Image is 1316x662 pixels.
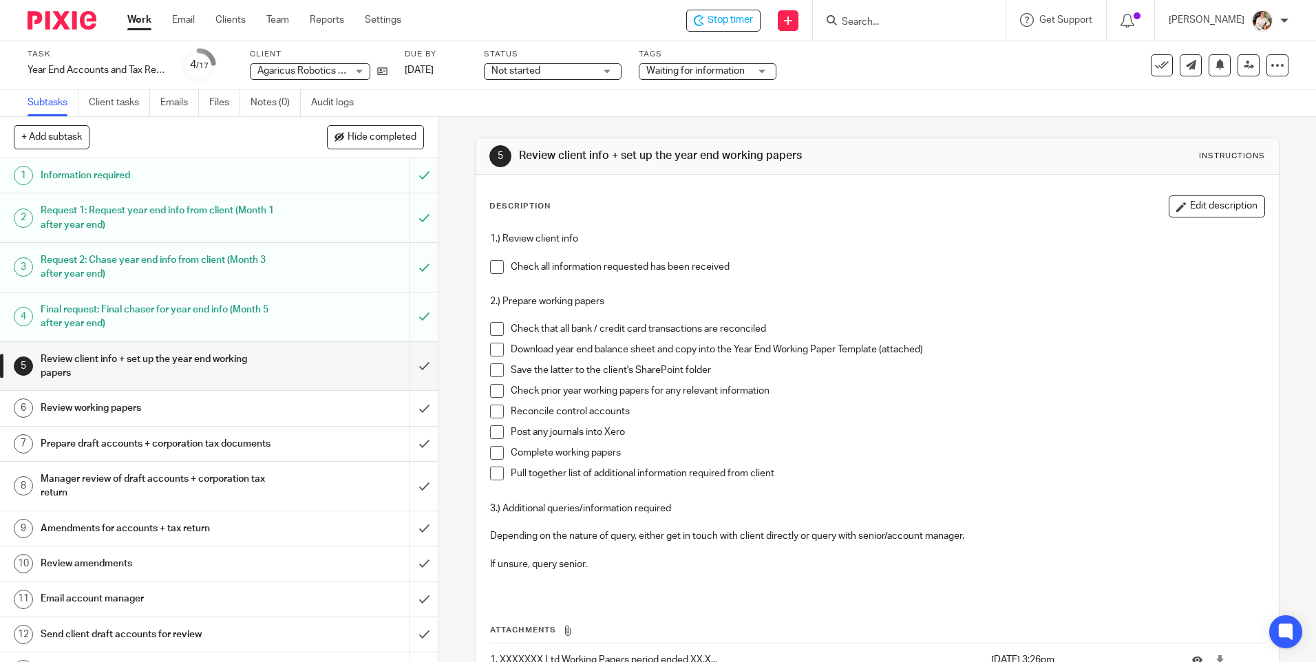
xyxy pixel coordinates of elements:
[1199,151,1265,162] div: Instructions
[311,89,364,116] a: Audit logs
[14,307,33,326] div: 4
[190,57,209,73] div: 4
[646,66,745,76] span: Waiting for information
[490,232,1264,246] p: 1.) Review client info
[511,322,1264,336] p: Check that all bank / credit card transactions are reconciled
[250,49,388,60] label: Client
[511,467,1264,480] p: Pull together list of additional information required from client
[511,384,1264,398] p: Check prior year working papers for any relevant information
[28,63,165,77] div: Year End Accounts and Tax Return
[639,49,776,60] label: Tags
[160,89,199,116] a: Emails
[511,343,1264,356] p: Download year end balance sheet and copy into the Year End Working Paper Template (attached)
[708,13,753,28] span: Stop timer
[209,89,240,116] a: Files
[41,588,277,609] h1: Email account manager
[14,625,33,644] div: 12
[257,66,352,76] span: Agaricus Robotics Ltd
[41,518,277,539] h1: Amendments for accounts + tax return
[14,476,33,495] div: 8
[14,398,33,418] div: 6
[490,502,1264,515] p: 3.) Additional queries/information required
[490,295,1264,308] p: 2.) Prepare working papers
[41,469,277,504] h1: Manager review of draft accounts + corporation tax return
[511,446,1264,460] p: Complete working papers
[28,49,165,60] label: Task
[28,89,78,116] a: Subtasks
[490,515,1264,544] p: Depending on the nature of query, either get in touch with client directly or query with senior/a...
[490,543,1264,571] p: If unsure, query senior.
[41,299,277,334] h1: Final request: Final chaser for year end info (Month 5 after year end)
[41,165,277,186] h1: Information required
[310,13,344,27] a: Reports
[172,13,195,27] a: Email
[1251,10,1273,32] img: Kayleigh%20Henson.jpeg
[405,65,434,75] span: [DATE]
[127,13,151,27] a: Work
[41,200,277,235] h1: Request 1: Request year end info from client (Month 1 after year end)
[686,10,761,32] div: Agaricus Robotics Ltd - Year End Accounts and Tax Return
[14,590,33,609] div: 11
[1169,13,1244,27] p: [PERSON_NAME]
[41,434,277,454] h1: Prepare draft accounts + corporation tax documents
[327,125,424,149] button: Hide completed
[489,201,551,212] p: Description
[14,554,33,573] div: 10
[511,260,1264,274] p: Check all information requested has been received
[215,13,246,27] a: Clients
[28,11,96,30] img: Pixie
[511,425,1264,439] p: Post any journals into Xero
[511,405,1264,418] p: Reconcile control accounts
[251,89,301,116] a: Notes (0)
[41,398,277,418] h1: Review working papers
[1169,195,1265,217] button: Edit description
[511,363,1264,377] p: Save the latter to the client's SharePoint folder
[14,166,33,185] div: 1
[14,356,33,376] div: 5
[1039,15,1092,25] span: Get Support
[41,349,277,384] h1: Review client info + set up the year end working papers
[489,145,511,167] div: 5
[196,62,209,70] small: /17
[484,49,622,60] label: Status
[89,89,150,116] a: Client tasks
[490,626,556,634] span: Attachments
[348,132,416,143] span: Hide completed
[14,434,33,453] div: 7
[14,519,33,538] div: 9
[266,13,289,27] a: Team
[41,553,277,574] h1: Review amendments
[519,149,906,163] h1: Review client info + set up the year end working papers
[491,66,540,76] span: Not started
[405,49,467,60] label: Due by
[14,209,33,228] div: 2
[14,257,33,277] div: 3
[365,13,401,27] a: Settings
[14,125,89,149] button: + Add subtask
[41,250,277,285] h1: Request 2: Chase year end info from client (Month 3 after year end)
[840,17,964,29] input: Search
[41,624,277,645] h1: Send client draft accounts for review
